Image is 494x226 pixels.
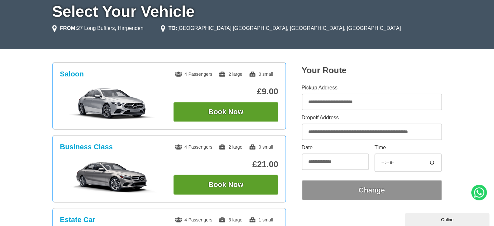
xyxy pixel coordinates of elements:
[219,72,242,77] span: 2 large
[63,160,161,193] img: Business Class
[175,217,212,222] span: 4 Passengers
[60,143,113,151] h3: Business Class
[249,217,273,222] span: 1 small
[405,212,491,226] iframe: chat widget
[173,102,278,122] button: Book Now
[302,65,442,75] h2: Your Route
[219,217,242,222] span: 3 large
[219,144,242,150] span: 2 large
[60,25,77,31] strong: FROM:
[63,87,161,120] img: Saloon
[169,25,177,31] strong: TO:
[249,72,273,77] span: 0 small
[173,86,278,97] p: £9.00
[302,145,369,150] label: Date
[302,180,442,200] button: Change
[175,72,212,77] span: 4 Passengers
[249,144,273,150] span: 0 small
[173,175,278,195] button: Book Now
[175,144,212,150] span: 4 Passengers
[173,159,278,169] p: £21.00
[302,85,442,90] label: Pickup Address
[52,4,442,20] h1: Select Your Vehicle
[52,24,144,32] li: 27 Long Buftlers, Harpenden
[60,70,84,78] h3: Saloon
[302,115,442,120] label: Dropoff Address
[60,216,95,224] h3: Estate Car
[161,24,401,32] li: [GEOGRAPHIC_DATA] [GEOGRAPHIC_DATA], [GEOGRAPHIC_DATA], [GEOGRAPHIC_DATA]
[374,145,442,150] label: Time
